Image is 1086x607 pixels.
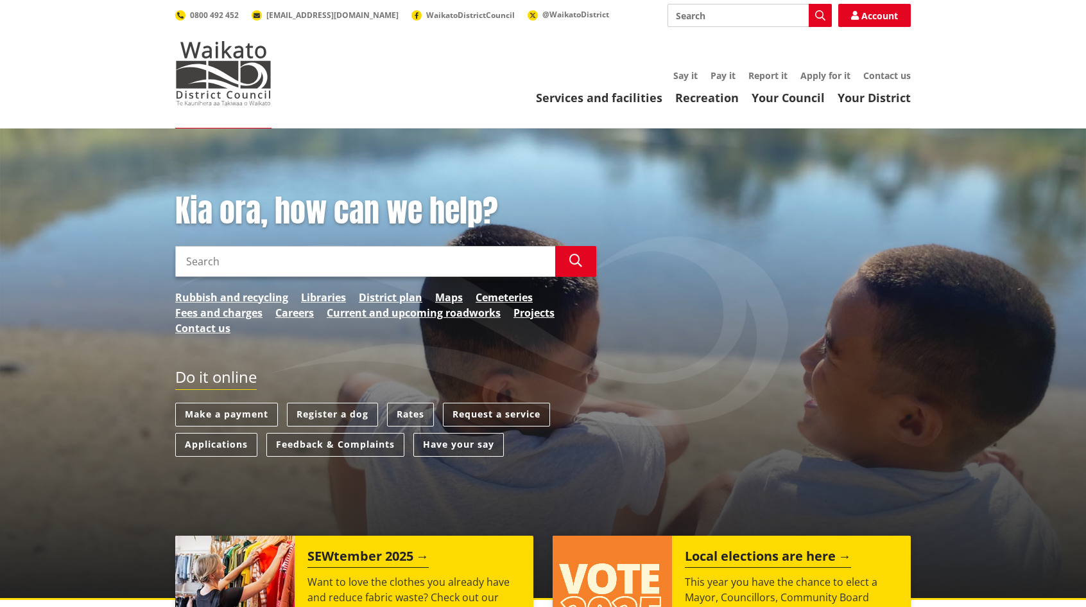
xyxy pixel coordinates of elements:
[435,290,463,305] a: Maps
[426,10,515,21] span: WaikatoDistrictCouncil
[301,290,346,305] a: Libraries
[513,305,555,321] a: Projects
[175,321,230,336] a: Contact us
[175,305,263,321] a: Fees and charges
[838,90,911,105] a: Your District
[190,10,239,21] span: 0800 492 452
[175,433,257,457] a: Applications
[411,10,515,21] a: WaikatoDistrictCouncil
[673,69,698,82] a: Say it
[287,403,378,427] a: Register a dog
[175,403,278,427] a: Make a payment
[175,193,596,230] h1: Kia ora, how can we help?
[685,549,851,568] h2: Local elections are here
[711,69,736,82] a: Pay it
[675,90,739,105] a: Recreation
[266,433,404,457] a: Feedback & Complaints
[175,290,288,305] a: Rubbish and recycling
[863,69,911,82] a: Contact us
[752,90,825,105] a: Your Council
[413,433,504,457] a: Have your say
[800,69,850,82] a: Apply for it
[387,403,434,427] a: Rates
[266,10,399,21] span: [EMAIL_ADDRESS][DOMAIN_NAME]
[175,10,239,21] a: 0800 492 452
[175,246,555,277] input: Search input
[252,10,399,21] a: [EMAIL_ADDRESS][DOMAIN_NAME]
[327,305,501,321] a: Current and upcoming roadworks
[838,4,911,27] a: Account
[443,403,550,427] a: Request a service
[175,368,257,391] h2: Do it online
[668,4,832,27] input: Search input
[476,290,533,305] a: Cemeteries
[175,41,271,105] img: Waikato District Council - Te Kaunihera aa Takiwaa o Waikato
[748,69,788,82] a: Report it
[542,9,609,20] span: @WaikatoDistrict
[359,290,422,305] a: District plan
[536,90,662,105] a: Services and facilities
[275,305,314,321] a: Careers
[528,9,609,20] a: @WaikatoDistrict
[307,549,429,568] h2: SEWtember 2025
